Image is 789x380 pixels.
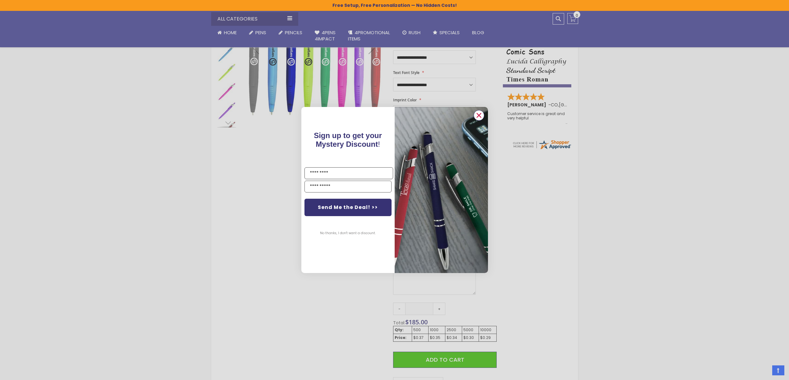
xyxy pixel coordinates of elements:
[314,131,382,148] span: Sign up to get your Mystery Discount
[474,110,484,121] button: Close dialog
[317,225,379,241] button: No thanks, I don't want a discount.
[395,107,488,273] img: pop-up-image
[304,199,392,216] button: Send Me the Deal! >>
[314,131,382,148] span: !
